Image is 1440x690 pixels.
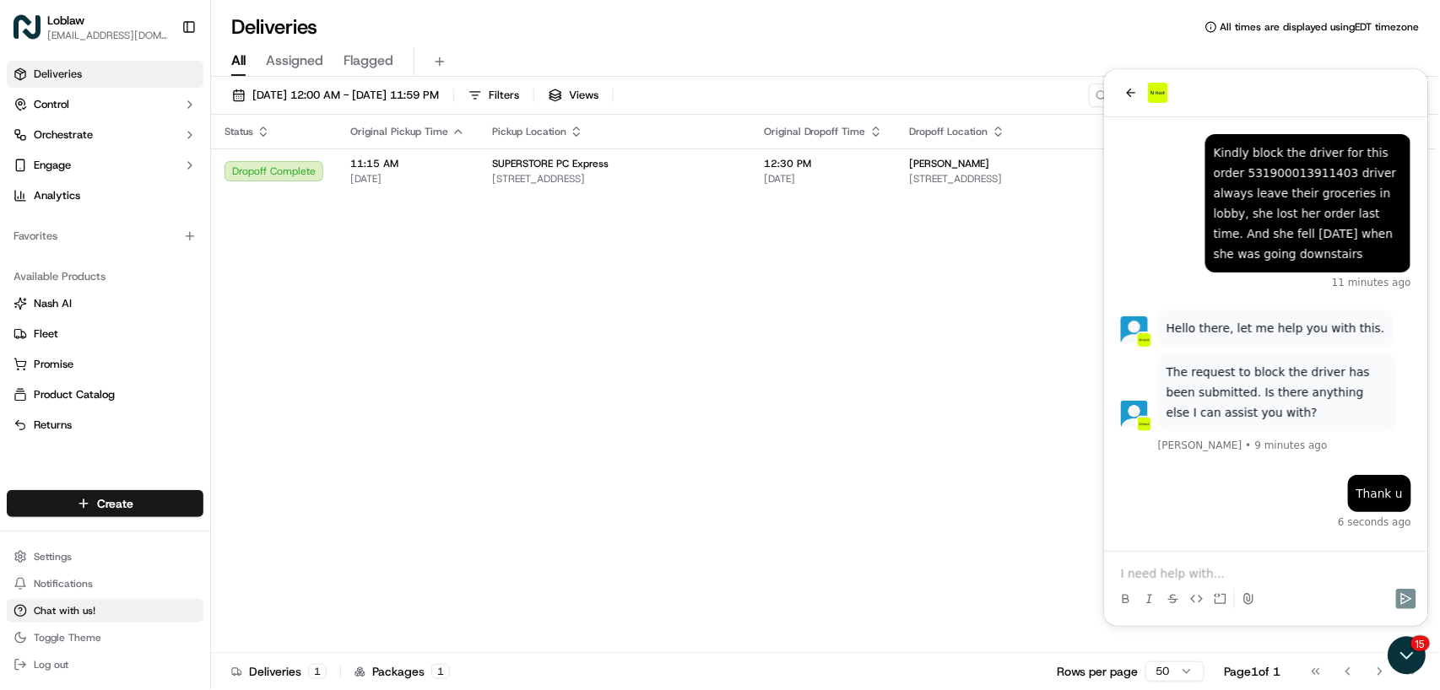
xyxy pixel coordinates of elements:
span: Promise [34,357,73,372]
span: SUPERSTORE PC Express [492,157,609,170]
span: Engage [34,158,71,173]
button: Loblaw [47,12,84,29]
span: Pickup Location [492,125,566,138]
a: Deliveries [7,61,203,88]
span: Original Pickup Time [350,125,448,138]
div: 1 [308,664,327,679]
button: LoblawLoblaw[EMAIL_ADDRESS][DOMAIN_NAME] [7,7,175,47]
button: Chat with us! [7,599,203,623]
button: Notifications [7,572,203,596]
a: Nash AI [14,296,197,311]
span: Create [97,495,133,512]
span: Deliveries [34,67,82,82]
span: Control [34,97,69,112]
iframe: Customer support window [1104,69,1428,626]
span: 12:30 PM [764,157,883,170]
iframe: Open customer support [1386,634,1432,680]
button: Settings [7,545,203,569]
span: Orchestrate [34,127,93,143]
span: Returns [34,418,72,433]
input: Type to search [1089,84,1241,107]
span: Original Dropoff Time [764,125,866,138]
div: Deliveries [231,663,327,680]
span: [PERSON_NAME] [910,157,990,170]
span: Views [569,88,598,103]
a: Fleet [14,326,197,342]
button: Product Catalog [7,381,203,408]
button: Views [541,84,606,107]
span: Analytics [34,188,80,203]
button: Engage [7,152,203,179]
span: All times are displayed using EDT timezone [1221,20,1420,34]
span: Toggle Theme [34,631,101,644]
a: Analytics [7,182,203,209]
div: Page 1 of 1 [1225,663,1281,680]
div: Packages [355,663,450,680]
div: Available Products [7,263,203,290]
span: All [231,51,246,71]
button: [DATE] 12:00 AM - [DATE] 11:59 PM [225,84,447,107]
span: Assigned [266,51,323,71]
span: Notifications [34,577,93,590]
span: Log out [34,658,68,671]
button: Control [7,91,203,118]
a: Returns [14,418,197,433]
span: [STREET_ADDRESS] [492,172,737,186]
span: Settings [34,550,72,563]
span: Status [225,125,253,138]
div: 1 [431,664,450,679]
button: Orchestrate [7,121,203,148]
img: Loblaw [14,13,41,40]
button: Nash AI [7,290,203,317]
button: Fleet [7,321,203,348]
p: Rows per page [1057,663,1139,680]
h1: Deliveries [231,13,317,40]
button: Log out [7,653,203,677]
button: Returns [7,412,203,439]
div: Favorites [7,223,203,250]
span: Filters [489,88,519,103]
a: Product Catalog [14,387,197,402]
button: Create [7,490,203,517]
span: 11:15 AM [350,157,465,170]
span: [DATE] [350,172,465,186]
span: Product Catalog [34,387,115,402]
button: Filters [461,84,527,107]
span: Nash AI [34,296,72,311]
span: Fleet [34,326,58,342]
button: Promise [7,351,203,378]
button: [EMAIL_ADDRESS][DOMAIN_NAME] [47,29,168,42]
span: Flagged [344,51,393,71]
span: [STREET_ADDRESS] [910,172,1115,186]
span: Chat with us! [34,604,95,617]
a: Promise [14,357,197,372]
button: Toggle Theme [7,626,203,650]
span: [DATE] 12:00 AM - [DATE] 11:59 PM [252,88,439,103]
span: Dropoff Location [910,125,988,138]
span: [DATE] [764,172,883,186]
